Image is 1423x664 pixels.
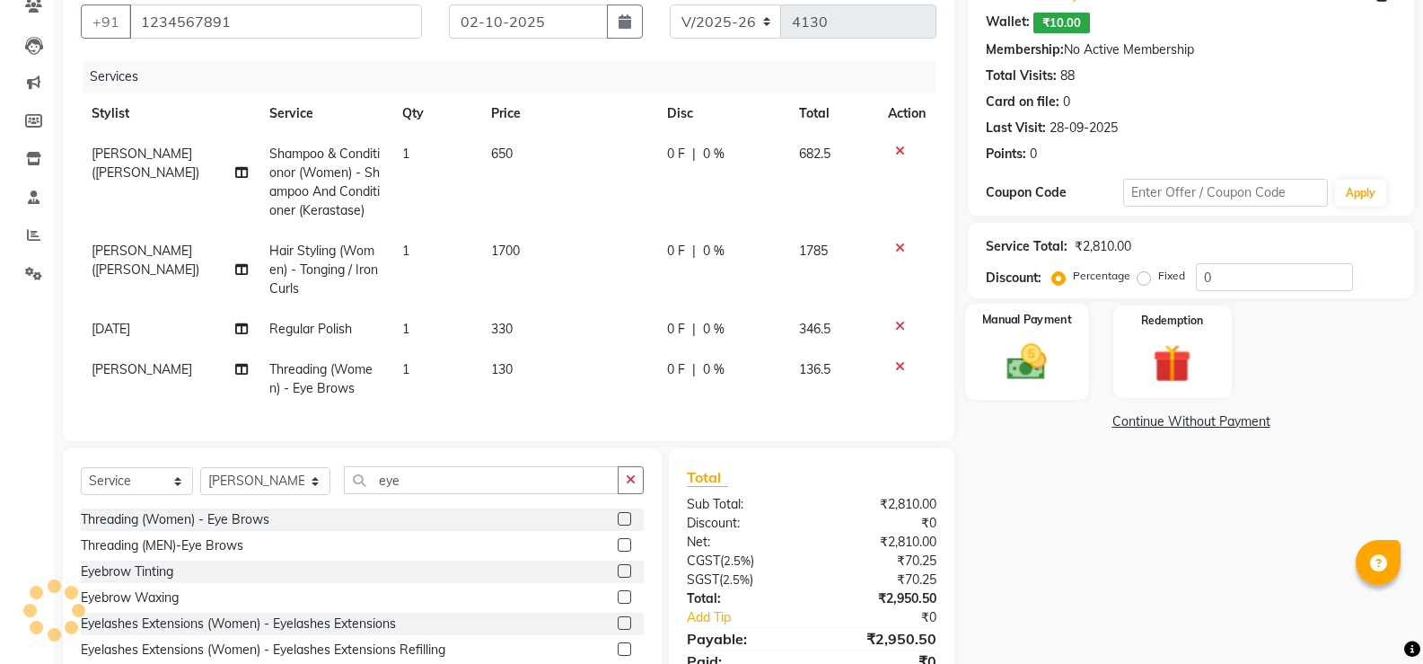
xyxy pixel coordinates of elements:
[269,146,380,218] span: Shampoo & Conditionor (Women) - Shampoo And Conditioner (Kerastase)
[1050,119,1118,137] div: 28-09-2025
[81,589,179,607] div: Eyebrow Waxing
[673,571,812,589] div: ( )
[81,536,243,555] div: Threading (MEN)-Eye Brows
[692,242,696,261] span: |
[673,533,812,552] div: Net:
[667,360,685,379] span: 0 F
[269,321,352,337] span: Regular Polish
[81,562,173,581] div: Eyebrow Tinting
[724,553,751,568] span: 2.5%
[687,571,719,588] span: SGST
[1141,340,1203,387] img: _gift.svg
[812,571,950,589] div: ₹70.25
[673,628,812,650] div: Payable:
[92,361,192,377] span: [PERSON_NAME]
[812,514,950,533] div: ₹0
[81,615,396,633] div: Eyelashes Extensions (Women) - Eyelashes Extensions
[703,360,725,379] span: 0 %
[402,361,409,377] span: 1
[1030,145,1037,164] div: 0
[812,552,950,571] div: ₹70.25
[799,321,830,337] span: 346.5
[986,237,1067,256] div: Service Total:
[986,40,1064,59] div: Membership:
[391,93,480,134] th: Qty
[667,145,685,164] span: 0 F
[799,146,830,162] span: 682.5
[986,93,1059,111] div: Card on file:
[986,40,1396,59] div: No Active Membership
[656,93,789,134] th: Disc
[692,360,696,379] span: |
[812,628,950,650] div: ₹2,950.50
[1073,268,1130,284] label: Percentage
[986,66,1057,85] div: Total Visits:
[986,145,1026,164] div: Points:
[687,468,728,487] span: Total
[812,533,950,552] div: ₹2,810.00
[667,320,685,339] span: 0 F
[799,243,828,259] span: 1785
[1060,66,1075,85] div: 88
[692,320,696,339] span: |
[703,320,725,339] span: 0 %
[687,553,720,569] span: CGST
[129,4,422,39] input: Search by Name/Mobile/Email/Code
[673,514,812,533] div: Discount:
[667,242,685,261] span: 0 F
[812,589,950,608] div: ₹2,950.50
[986,269,1041,288] div: Discount:
[81,4,131,39] button: +91
[995,339,1058,385] img: _cash.svg
[1335,180,1386,207] button: Apply
[673,589,812,608] div: Total:
[269,243,378,297] span: Hair Styling (Women) - Tonging / Iron Curls
[673,608,835,627] a: Add Tip
[812,495,950,514] div: ₹2,810.00
[491,243,520,259] span: 1700
[1158,268,1185,284] label: Fixed
[835,608,950,627] div: ₹0
[986,13,1030,33] div: Wallet:
[971,412,1410,431] a: Continue Without Payment
[986,183,1122,202] div: Coupon Code
[81,510,269,529] div: Threading (Women) - Eye Brows
[1075,237,1131,256] div: ₹2,810.00
[81,641,445,660] div: Eyelashes Extensions (Women) - Eyelashes Extensions Refilling
[259,93,391,134] th: Service
[92,243,199,278] span: [PERSON_NAME] ([PERSON_NAME])
[402,321,409,337] span: 1
[81,93,259,134] th: Stylist
[344,466,619,494] input: Search or Scan
[402,243,409,259] span: 1
[269,361,373,396] span: Threading (Women) - Eye Brows
[1141,313,1203,329] label: Redemption
[402,146,409,162] span: 1
[491,321,513,337] span: 330
[703,242,725,261] span: 0 %
[92,321,130,337] span: [DATE]
[673,552,812,571] div: ( )
[92,146,199,181] span: [PERSON_NAME] ([PERSON_NAME])
[1063,93,1070,111] div: 0
[799,361,830,377] span: 136.5
[982,311,1072,328] label: Manual Payment
[703,145,725,164] span: 0 %
[877,93,936,134] th: Action
[1033,13,1090,33] span: ₹10.00
[480,93,656,134] th: Price
[491,361,513,377] span: 130
[1123,179,1328,207] input: Enter Offer / Coupon Code
[692,145,696,164] span: |
[723,572,750,587] span: 2.5%
[986,119,1046,137] div: Last Visit:
[491,146,513,162] span: 650
[673,495,812,514] div: Sub Total:
[83,60,950,93] div: Services
[788,93,877,134] th: Total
